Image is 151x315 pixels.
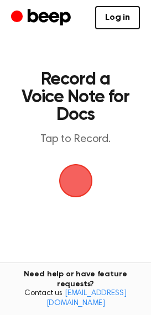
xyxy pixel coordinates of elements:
a: Beep [11,7,74,29]
p: Tap to Record. [20,133,131,146]
span: Contact us [7,289,144,308]
h1: Record a Voice Note for Docs [20,71,131,124]
a: [EMAIL_ADDRESS][DOMAIN_NAME] [46,290,127,307]
a: Log in [95,6,140,29]
img: Beep Logo [59,164,92,197]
